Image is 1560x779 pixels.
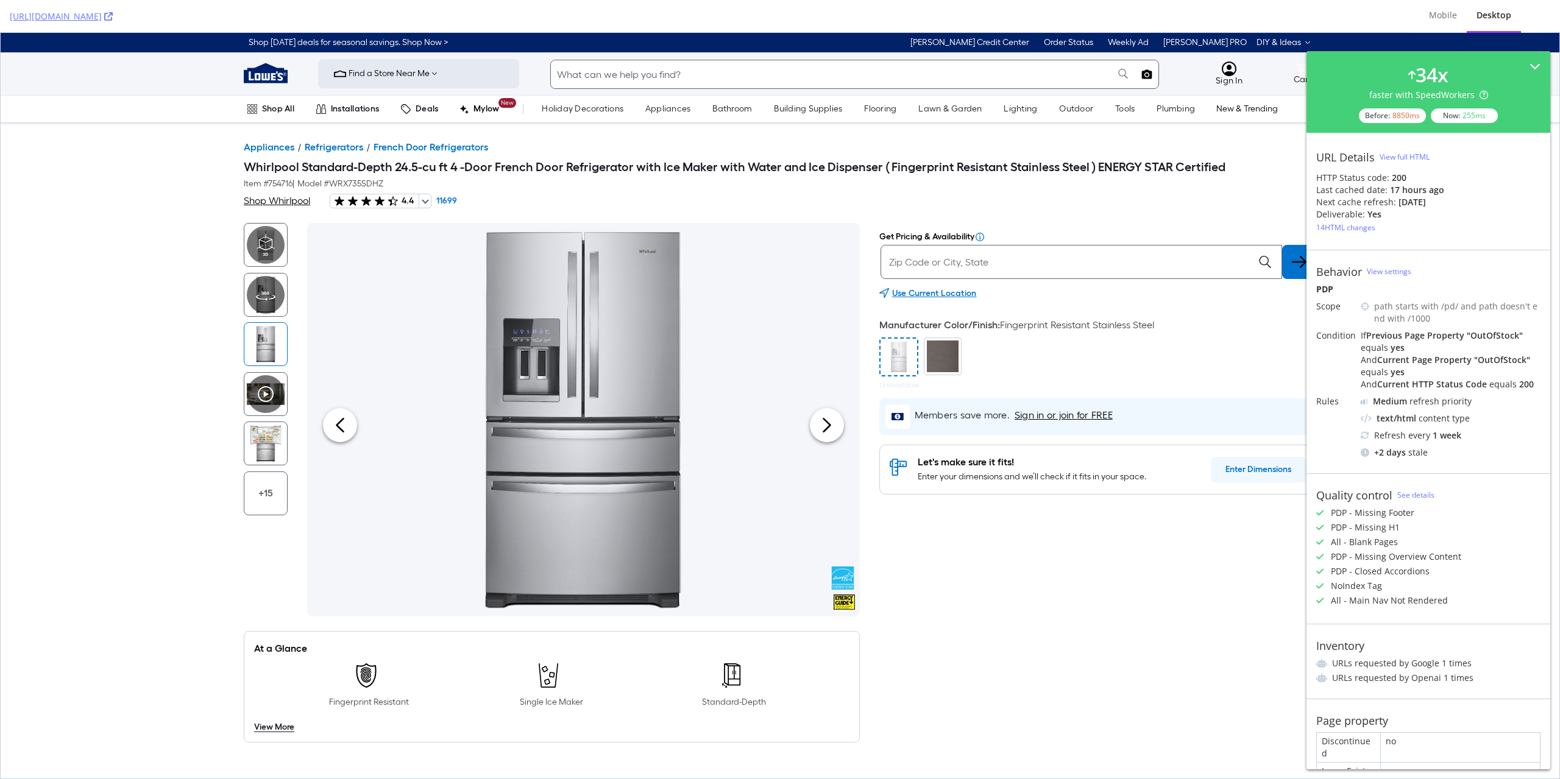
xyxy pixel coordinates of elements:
div: Rules [1316,395,1356,407]
div: PDP - Closed Accordions [1331,565,1430,577]
span: Holiday Decorations [541,71,623,81]
img: Whirlpool WRX735SDHZ Standard-Depth 24.5-cu ft 4 -Door French Door Refrigerator with Ice Maker wi... [246,292,284,330]
button: View More [253,684,294,699]
strong: 200 [1392,172,1406,183]
span: Mylow [473,69,498,83]
a: Sign in or join for FREE [1014,375,1112,390]
div: Previous Page Property [1366,330,1464,341]
div: Ice Maker Single [483,633,619,674]
a: Order Status [1043,2,1093,17]
span: Single Ice Maker [519,662,583,677]
div: 1 week [1433,429,1461,442]
div: Page property [1316,714,1388,727]
div: Yes [1367,208,1381,220]
button: title [243,389,287,432]
span: Fingerprint Resistant Stainless Steel [999,286,1154,298]
div: Current Page Property [1377,354,1472,365]
span: Refrigerators [304,107,363,122]
p: Enter your dimensions and we’ll check if it fits in your space. [917,437,1210,451]
div: PDP - Missing Footer [1331,507,1414,519]
div: Unavailable [879,348,918,356]
img: Energy Guide [833,562,854,577]
a: Lowe's PRO [1163,2,1246,17]
a: View settings [1367,266,1411,277]
span: [PERSON_NAME] Credit Center [910,2,1029,17]
div: Refresh every [1361,429,1540,442]
div: Fingerprint-Resistant Yes [301,633,436,674]
div: Medium [1373,395,1407,407]
img: Whirlpool WRX735SDHZ French-Door-Refrigerators - Thumbnail View #2 [246,392,284,429]
input: Zip Code or City, State [879,222,1245,236]
span: French Door Refrigerators [373,107,487,122]
span: [PERSON_NAME] PRO [1163,2,1246,17]
div: Behavior [1316,265,1362,278]
p: Item # 754716 | [243,144,294,158]
div: [DATE] [1399,196,1426,208]
h6: DIY & Ideas [1256,2,1311,17]
p: Model # WRX735SDHZ [297,144,383,158]
button: Tools [1111,64,1151,88]
button: Shop All [243,64,311,88]
span: Outdoor [1058,71,1093,81]
div: 34 x [1416,61,1448,89]
a: [URL][DOMAIN_NAME] [10,10,113,23]
div: Enter Dimensions [1210,424,1305,449]
img: Fingerprint Resistant Stainless Steel [882,308,914,340]
nav: Breadcrumb [243,107,487,122]
button: title [1135,30,1158,53]
div: faster with SpeedWorkers [1369,89,1488,101]
div: Before: [1359,108,1426,123]
span: Shop Whirlpool [243,161,310,175]
div: 4.4 [399,161,416,175]
button: Building Supplies [770,64,859,88]
a: Shop [DATE] deals for seasonal savings. Shop Now > [248,2,448,17]
div: Now: [1431,108,1498,123]
button: Bathroom [708,64,768,88]
button: title [243,240,287,284]
div: All - Blank Pages [1331,536,1398,548]
div: 255 ms [1462,110,1486,121]
div: 8850 ms [1392,110,1420,121]
div: " OutOfStock " [1474,354,1530,365]
div: equals [1361,342,1388,353]
button: title [1282,212,1316,246]
p: At a Glance [253,608,849,623]
div: Depth Type Standard-Depth [666,633,801,674]
strong: Manufacturer Color/Finish : [879,286,999,298]
span: Lawn & Garden [918,71,981,81]
img: Fingerprint Resistant Black Stainless [926,308,958,339]
h1: Whirlpool Standard-Depth 24.5-cu ft 4 -Door French Door Refrigerator with Ice Maker with Water an... [243,127,1225,141]
span: Deals [415,71,438,81]
div: PDP - Missing Overview Content [1331,551,1461,563]
a: Cart [1288,25,1316,57]
button: title [809,375,843,409]
span: 11699 [436,163,456,174]
button: title [322,375,356,409]
a: See details [1397,490,1434,500]
button: Use Current Location [892,246,976,275]
span: Let's make sure it fits! [917,423,1013,435]
div: stale [1361,446,1540,459]
div: All - Main Nav Not Rendered [1331,594,1448,607]
li: URLs requested by Openai 1 times [1316,672,1540,684]
div: Current HTTP Status Code [1377,378,1487,390]
div: URL Details [1316,150,1375,164]
div: 200 [1519,378,1534,390]
div: text/html [1377,412,1416,425]
button: Installations [312,64,395,88]
span: Shop All [261,71,294,81]
div: Last cached date: [1316,184,1388,196]
button: Lighting [999,64,1054,88]
button: Plumbing [1152,64,1211,88]
div: 17 hours ago [1390,184,1444,196]
div: Next cache refresh: [1316,196,1396,208]
div: " OutOfStock " [1467,330,1523,341]
div: equals [1361,366,1388,378]
div: And [1361,378,1540,390]
div: Discontinued [1317,733,1380,762]
div: Condition [1316,330,1356,342]
div: Inventory [1316,639,1364,652]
